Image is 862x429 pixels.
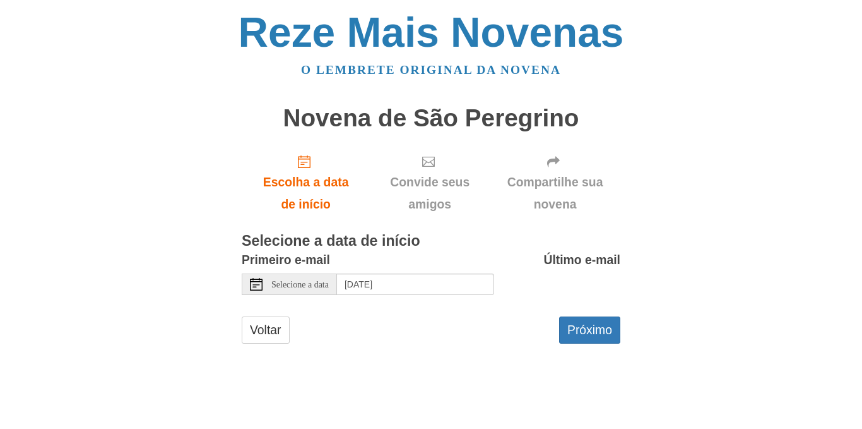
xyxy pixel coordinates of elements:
font: Escolha a data de início [263,176,349,211]
button: Próximo [559,317,620,343]
font: Novena de São Peregrino [283,104,579,131]
div: Clique em "Avançar" para confirmar sua data de início primeiro. [490,144,620,221]
a: Voltar [242,317,290,343]
font: Voltar [250,323,281,337]
font: Compartilhe sua novena [507,176,603,211]
font: Selecione a data de início [242,233,420,249]
a: Reze Mais Novenas [239,9,624,56]
font: Primeiro e-mail [242,253,330,267]
a: O lembrete original da novena [301,63,561,76]
font: Convide seus amigos [390,176,469,211]
a: Escolha a data de início [242,144,370,221]
font: Último e-mail [543,253,620,267]
font: Próximo [567,323,612,337]
div: Clique em "Avançar" para confirmar sua data de início primeiro. [370,144,490,221]
font: Selecione a data [271,279,329,289]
